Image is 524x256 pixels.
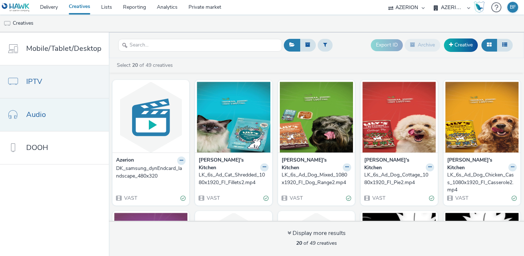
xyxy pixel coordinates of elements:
[114,82,187,153] img: DK_samsung_dynEndcard_landscape_480x320 visual
[118,39,282,52] input: Search...
[445,82,519,153] img: LK_6s_Ad_Dog_Chicken_Cass_1080x1920_FI_Casserole2.mp4 visual
[454,195,468,202] span: VAST
[206,195,220,202] span: VAST
[280,82,353,153] img: LK_6s_Ad_Dog_Mixed_1080x1920_FI_Dog_Range2.mp4 visual
[364,157,424,171] strong: [PERSON_NAME]'s Kitchen
[447,157,507,171] strong: [PERSON_NAME]'s Kitchen
[447,171,514,194] div: LK_6s_Ad_Dog_Chicken_Cass_1080x1920_FI_Casserole2.mp4
[282,171,348,186] div: LK_6s_Ad_Dog_Mixed_1080x1920_FI_Dog_Range2.mp4
[346,194,351,202] div: Valid
[116,165,183,180] div: DK_samsung_dynEndcard_landscape_480x320
[447,171,517,194] a: LK_6s_Ad_Dog_Chicken_Cass_1080x1920_FI_Casserole2.mp4
[296,240,302,247] strong: 20
[512,194,517,202] div: Valid
[282,171,351,186] a: LK_6s_Ad_Dog_Mixed_1080x1920_FI_Dog_Range2.mp4
[481,39,497,51] button: Grid
[474,1,485,13] img: Hawk Academy
[180,194,186,202] div: Valid
[123,195,137,202] span: VAST
[282,157,341,171] strong: [PERSON_NAME]'s Kitchen
[444,38,478,52] a: Creative
[197,82,270,153] img: LK_6s_Ad_Cat_Shredded_1080x1920_FI_Fillets2.mp4 visual
[497,39,513,51] button: Table
[429,194,434,202] div: Valid
[2,3,30,12] img: undefined Logo
[364,171,431,186] div: LK_6s_Ad_Dog_Cottage_1080x1920_FI_Pie2.mp4
[199,171,268,186] a: LK_6s_Ad_Cat_Shredded_1080x1920_FI_Fillets2.mp4
[116,62,176,69] a: Select of 49 creatives
[474,1,488,13] a: Hawk Academy
[132,62,138,69] strong: 20
[372,195,385,202] span: VAST
[116,157,134,165] strong: Azerion
[116,165,186,180] a: DK_samsung_dynEndcard_landscape_480x320
[371,39,403,51] button: Export ID
[199,171,265,186] div: LK_6s_Ad_Cat_Shredded_1080x1920_FI_Fillets2.mp4
[364,171,434,186] a: LK_6s_Ad_Dog_Cottage_1080x1920_FI_Pie2.mp4
[199,157,258,171] strong: [PERSON_NAME]'s Kitchen
[26,43,102,54] span: Mobile/Tablet/Desktop
[405,39,440,51] button: Archive
[510,2,516,13] div: BF
[26,109,46,120] span: Audio
[263,194,269,202] div: Valid
[26,142,48,153] span: DOOH
[362,82,436,153] img: LK_6s_Ad_Dog_Cottage_1080x1920_FI_Pie2.mp4 visual
[289,195,303,202] span: VAST
[4,20,11,27] img: tv
[296,240,337,247] span: of 49 creatives
[287,229,346,237] div: Display more results
[26,76,42,87] span: IPTV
